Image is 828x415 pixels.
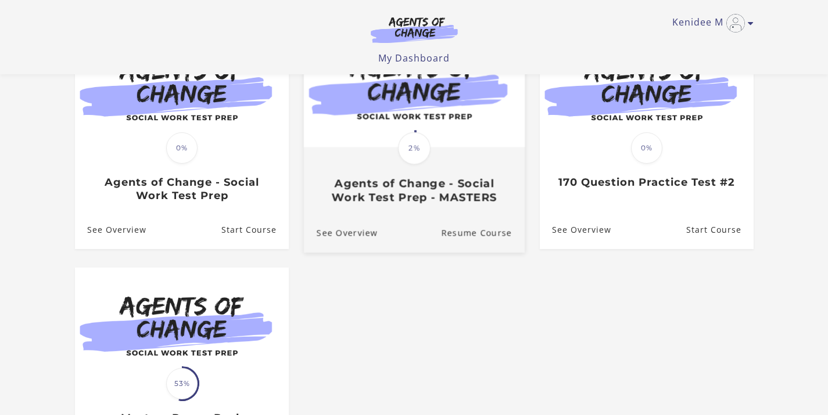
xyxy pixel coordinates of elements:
[378,52,450,64] a: My Dashboard
[75,211,146,249] a: Agents of Change - Social Work Test Prep: See Overview
[672,14,748,33] a: Toggle menu
[316,177,511,204] h3: Agents of Change - Social Work Test Prep - MASTERS
[686,211,753,249] a: 170 Question Practice Test #2: Resume Course
[303,214,377,252] a: Agents of Change - Social Work Test Prep - MASTERS: See Overview
[398,132,431,164] span: 2%
[221,211,288,249] a: Agents of Change - Social Work Test Prep: Resume Course
[552,176,741,189] h3: 170 Question Practice Test #2
[631,132,662,164] span: 0%
[166,132,198,164] span: 0%
[540,211,611,249] a: 170 Question Practice Test #2: See Overview
[166,368,198,399] span: 53%
[87,176,276,202] h3: Agents of Change - Social Work Test Prep
[359,16,470,43] img: Agents of Change Logo
[441,214,525,252] a: Agents of Change - Social Work Test Prep - MASTERS: Resume Course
